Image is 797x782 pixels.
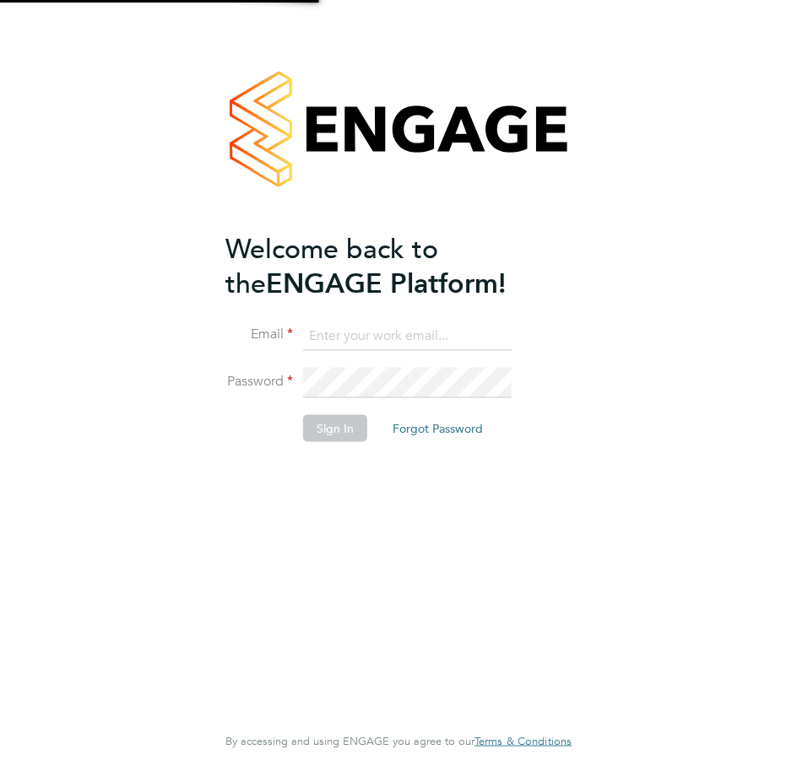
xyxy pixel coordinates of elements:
[225,232,438,299] span: Welcome back to the
[225,373,293,391] label: Password
[474,734,572,748] span: Terms & Conditions
[303,321,512,351] input: Enter your work email...
[225,326,293,343] label: Email
[379,415,496,442] button: Forgot Password
[303,415,367,442] button: Sign In
[225,734,572,748] span: By accessing and using ENGAGE you agree to our
[474,735,572,748] a: Terms & Conditions
[225,231,555,300] h2: ENGAGE Platform!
